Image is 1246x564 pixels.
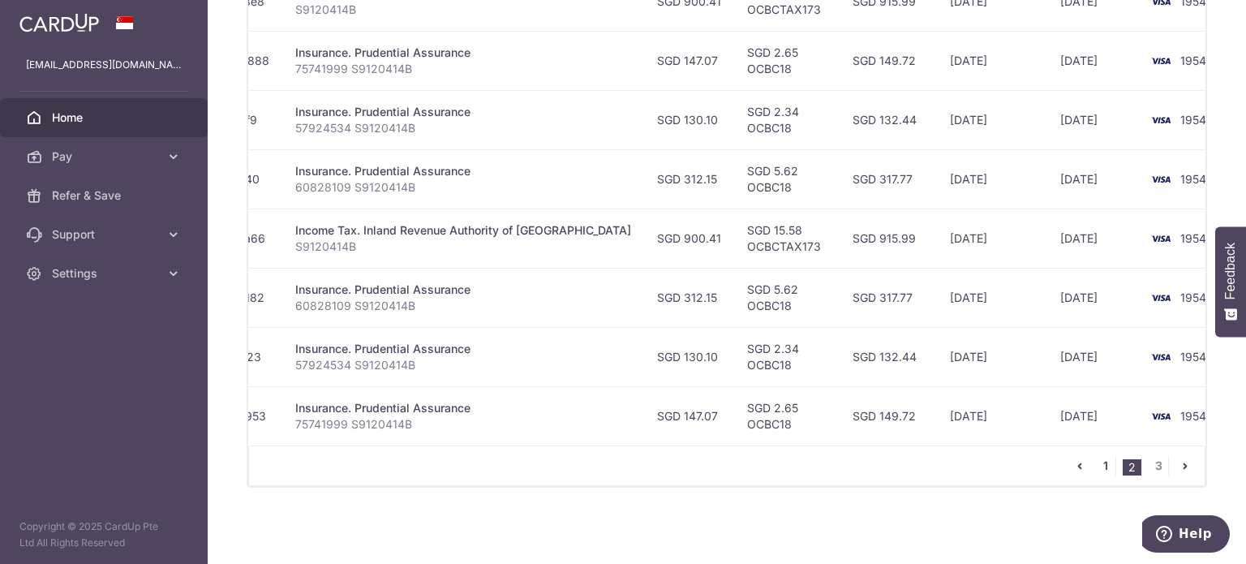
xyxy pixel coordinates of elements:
[295,282,631,298] div: Insurance. Prudential Assurance
[1047,386,1140,446] td: [DATE]
[295,120,631,136] p: 57924534 S9120414B
[644,149,734,209] td: SGD 312.15
[1142,515,1230,556] iframe: Opens a widget where you can find more information
[840,386,937,446] td: SGD 149.72
[1047,209,1140,268] td: [DATE]
[937,327,1047,386] td: [DATE]
[840,268,937,327] td: SGD 317.77
[1215,226,1246,337] button: Feedback - Show survey
[295,416,631,433] p: 75741999 S9120414B
[52,149,159,165] span: Pay
[295,341,631,357] div: Insurance. Prudential Assurance
[1223,243,1238,299] span: Feedback
[644,209,734,268] td: SGD 900.41
[1145,170,1177,189] img: Bank Card
[1145,51,1177,71] img: Bank Card
[644,386,734,446] td: SGD 147.07
[295,104,631,120] div: Insurance. Prudential Assurance
[734,31,840,90] td: SGD 2.65 OCBC18
[840,327,937,386] td: SGD 132.44
[840,209,937,268] td: SGD 915.99
[52,187,159,204] span: Refer & Save
[937,149,1047,209] td: [DATE]
[1145,229,1177,248] img: Bank Card
[734,209,840,268] td: SGD 15.58 OCBCTAX173
[937,386,1047,446] td: [DATE]
[295,179,631,196] p: 60828109 S9120414B
[1180,350,1206,364] span: 1954
[52,226,159,243] span: Support
[295,400,631,416] div: Insurance. Prudential Assurance
[1180,172,1206,186] span: 1954
[1047,90,1140,149] td: [DATE]
[1145,347,1177,367] img: Bank Card
[734,90,840,149] td: SGD 2.34 OCBC18
[26,57,182,73] p: [EMAIL_ADDRESS][DOMAIN_NAME]
[1047,149,1140,209] td: [DATE]
[1047,268,1140,327] td: [DATE]
[937,209,1047,268] td: [DATE]
[52,265,159,282] span: Settings
[937,268,1047,327] td: [DATE]
[937,90,1047,149] td: [DATE]
[644,90,734,149] td: SGD 130.10
[734,268,840,327] td: SGD 5.62 OCBC18
[840,90,937,149] td: SGD 132.44
[734,386,840,446] td: SGD 2.65 OCBC18
[1047,327,1140,386] td: [DATE]
[295,2,631,18] p: S9120414B
[295,222,631,239] div: Income Tax. Inland Revenue Authority of [GEOGRAPHIC_DATA]
[734,149,840,209] td: SGD 5.62 OCBC18
[1047,31,1140,90] td: [DATE]
[1096,456,1115,476] a: 1
[644,31,734,90] td: SGD 147.07
[937,31,1047,90] td: [DATE]
[295,163,631,179] div: Insurance. Prudential Assurance
[1149,456,1168,476] a: 3
[1145,288,1177,308] img: Bank Card
[1145,110,1177,130] img: Bank Card
[295,298,631,314] p: 60828109 S9120414B
[1180,291,1206,304] span: 1954
[295,61,631,77] p: 75741999 S9120414B
[19,13,99,32] img: CardUp
[295,357,631,373] p: 57924534 S9120414B
[1180,113,1206,127] span: 1954
[840,149,937,209] td: SGD 317.77
[52,110,159,126] span: Home
[644,268,734,327] td: SGD 312.15
[295,45,631,61] div: Insurance. Prudential Assurance
[1145,407,1177,426] img: Bank Card
[734,327,840,386] td: SGD 2.34 OCBC18
[1123,459,1142,476] li: 2
[644,327,734,386] td: SGD 130.10
[1180,231,1206,245] span: 1954
[1070,446,1205,485] nav: pager
[1180,409,1206,423] span: 1954
[840,31,937,90] td: SGD 149.72
[1180,54,1206,67] span: 1954
[295,239,631,255] p: S9120414B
